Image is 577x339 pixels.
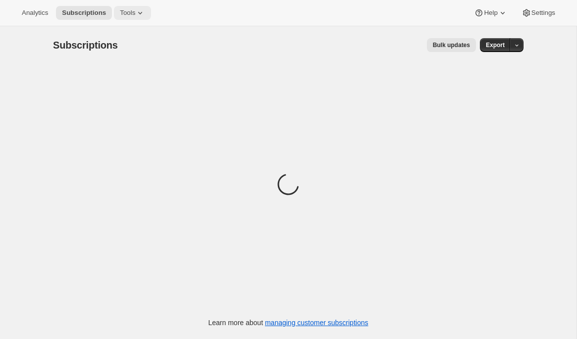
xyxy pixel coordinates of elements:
button: Subscriptions [56,6,112,20]
p: Learn more about [209,318,368,328]
span: Subscriptions [62,9,106,17]
button: Export [480,38,511,52]
span: Settings [531,9,555,17]
span: Tools [120,9,135,17]
span: Subscriptions [53,40,118,51]
button: Analytics [16,6,54,20]
span: Help [484,9,497,17]
button: Tools [114,6,151,20]
button: Bulk updates [427,38,476,52]
button: Settings [516,6,561,20]
span: Analytics [22,9,48,17]
span: Export [486,41,505,49]
button: Help [468,6,513,20]
a: managing customer subscriptions [265,319,368,327]
span: Bulk updates [433,41,470,49]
